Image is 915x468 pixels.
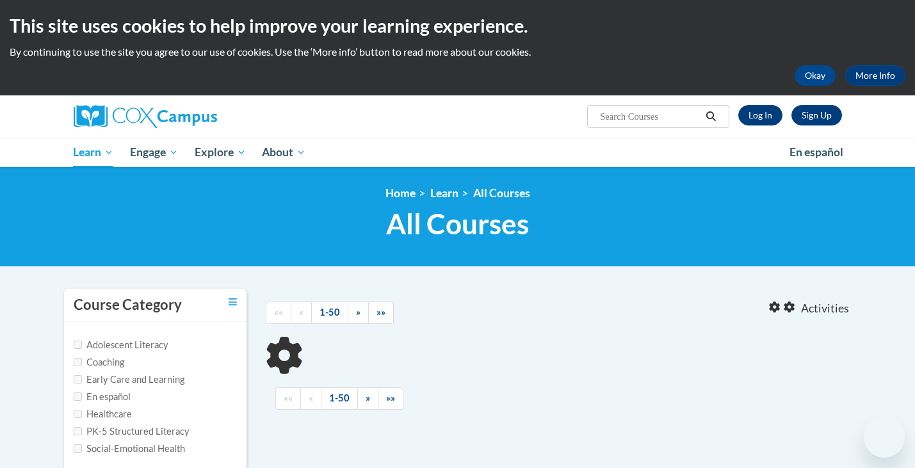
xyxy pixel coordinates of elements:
[378,387,403,410] a: End
[275,387,301,410] a: Begining
[357,387,378,410] a: Next
[368,302,394,324] a: End
[74,358,82,366] input: Checkbox for Options
[266,302,291,324] a: Begining
[74,338,168,352] label: Adolescent Literacy
[74,375,82,383] input: Checkbox for Options
[738,105,782,125] a: Log In
[791,105,842,125] a: Register
[291,302,312,324] a: Previous
[299,307,304,318] span: «
[65,138,122,167] a: Learn
[781,139,852,166] a: En español
[74,390,131,404] label: En español
[356,307,360,318] span: »
[284,392,293,403] span: ««
[74,442,185,456] label: Social-Emotional Health
[801,302,849,316] span: Activities
[186,138,254,167] a: Explore
[348,302,369,324] a: Next
[74,105,217,128] img: Cox Campus
[122,138,186,167] a: Engage
[229,295,237,309] a: Toggle collapse
[74,341,82,349] input: Checkbox for Options
[321,387,358,410] a: 1-50
[789,145,843,159] span: En español
[385,186,416,200] a: Home
[74,427,82,435] input: Checkbox for Options
[74,407,132,421] label: Healthcare
[300,387,321,410] a: Previous
[309,392,313,403] span: «
[74,373,184,387] label: Early Care and Learning
[130,145,178,160] span: Engage
[386,207,529,241] span: All Courses
[10,13,905,38] h2: This site uses cookies to help improve your learning experience.
[599,109,701,124] input: Search Courses
[377,307,385,318] span: »»
[54,138,861,167] div: Main menu
[74,424,190,439] label: PK-5 Structured Literacy
[386,392,395,403] span: »»
[864,417,905,458] iframe: Button to launch messaging window
[795,65,836,86] button: Okay
[195,145,246,160] span: Explore
[366,392,370,403] span: »
[262,145,305,160] span: About
[430,186,458,200] a: Learn
[10,45,905,59] p: By continuing to use the site you agree to our use of cookies. Use the ‘More info’ button to read...
[74,355,124,369] label: Coaching
[845,65,905,86] a: More Info
[473,186,530,200] a: All Courses
[311,302,348,324] a: 1-50
[74,295,182,315] h3: Course Category
[701,109,720,124] button: Search
[254,138,314,167] a: About
[74,105,317,128] a: Cox Campus
[74,392,82,401] input: Checkbox for Options
[74,410,82,418] input: Checkbox for Options
[73,145,113,160] span: Learn
[274,307,283,318] span: ««
[74,444,82,453] input: Checkbox for Options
